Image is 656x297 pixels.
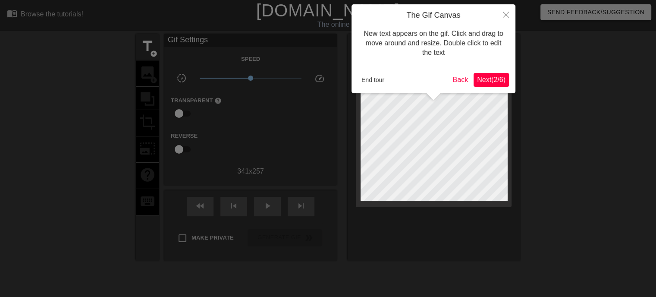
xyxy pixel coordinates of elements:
h4: The Gif Canvas [358,11,509,20]
div: New text appears on the gif. Click and drag to move around and resize. Double click to edit the text [358,20,509,66]
button: Next [474,73,509,87]
span: Next ( 2 / 6 ) [477,76,505,83]
button: End tour [358,73,388,86]
button: Back [449,73,472,87]
button: Close [496,4,515,24]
